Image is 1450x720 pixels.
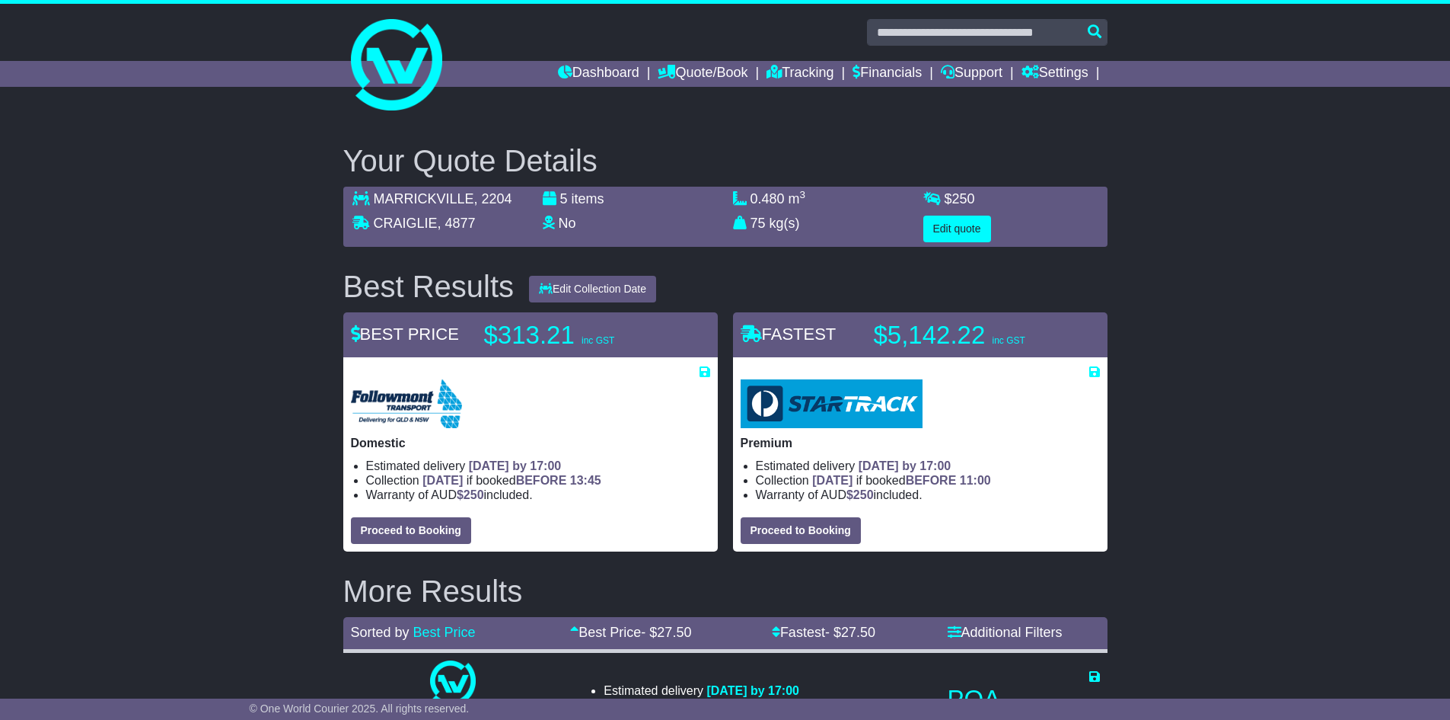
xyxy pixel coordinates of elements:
button: Edit Collection Date [529,276,656,302]
span: items [572,191,604,206]
span: [DATE] by 17:00 [859,459,951,472]
li: Collection [756,473,1100,488]
a: Additional Filters [948,625,1063,640]
span: if booked [422,474,601,487]
img: StarTrack: Premium [741,379,923,428]
button: Proceed to Booking [741,517,861,544]
sup: 3 [800,189,806,200]
span: BEST PRICE [351,325,459,344]
a: Best Price- $27.50 [570,625,691,640]
span: © One World Courier 2025. All rights reserved. [250,702,470,715]
button: Proceed to Booking [351,517,471,544]
a: Fastest- $27.50 [772,625,875,640]
p: POA [948,684,1100,715]
li: Estimated delivery [366,459,710,473]
span: m [789,191,806,206]
span: 250 [464,488,484,501]
span: 75 [750,216,766,231]
span: 0.480 [750,191,785,206]
span: 13:45 [570,474,601,487]
li: Collection [604,698,799,712]
span: 11:00 [960,474,991,487]
span: [DATE] by 17:00 [706,684,799,697]
a: Dashboard [558,61,639,87]
span: , 2204 [474,191,512,206]
span: - $ [641,625,691,640]
img: One World Courier: Same Day Nationwide(quotes take 0.5-1 hour) [430,661,476,706]
a: Best Price [413,625,476,640]
li: Warranty of AUD included. [366,488,710,502]
li: Warranty of AUD included. [756,488,1100,502]
span: Sorted by [351,625,410,640]
div: Best Results [336,270,522,303]
span: $ [945,191,975,206]
h2: Your Quote Details [343,144,1107,178]
span: CRAIGLIE [374,216,438,231]
span: 250 [952,191,975,206]
a: Tracking [766,61,833,87]
p: $313.21 [484,320,674,350]
a: Support [941,61,1002,87]
span: 250 [853,488,874,501]
p: Domestic [351,436,710,450]
span: $ [457,488,484,501]
span: BEFORE [906,474,957,487]
span: [DATE] [422,474,463,487]
span: No [559,216,576,231]
span: 5 [560,191,568,206]
a: Settings [1021,61,1088,87]
span: if booked [812,474,990,487]
p: $5,142.22 [874,320,1064,350]
li: Collection [366,473,710,488]
li: Estimated delivery [756,459,1100,473]
span: MARRICKVILLE [374,191,474,206]
span: 27.50 [657,625,691,640]
span: inc GST [582,335,614,346]
span: , 4877 [438,216,476,231]
button: Edit quote [923,216,991,242]
h2: More Results [343,574,1107,608]
span: kg(s) [770,216,800,231]
img: Followmont Transport: Domestic [351,379,462,428]
a: Quote/Book [658,61,747,87]
span: BEFORE [516,474,567,487]
span: 27.50 [841,625,875,640]
span: $ [846,488,874,501]
a: Financials [852,61,922,87]
span: [DATE] [812,474,852,487]
span: FASTEST [741,325,837,344]
li: Estimated delivery [604,683,799,698]
p: Premium [741,436,1100,450]
span: [DATE] by 17:00 [469,459,562,472]
span: inc GST [992,335,1025,346]
span: - $ [825,625,875,640]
